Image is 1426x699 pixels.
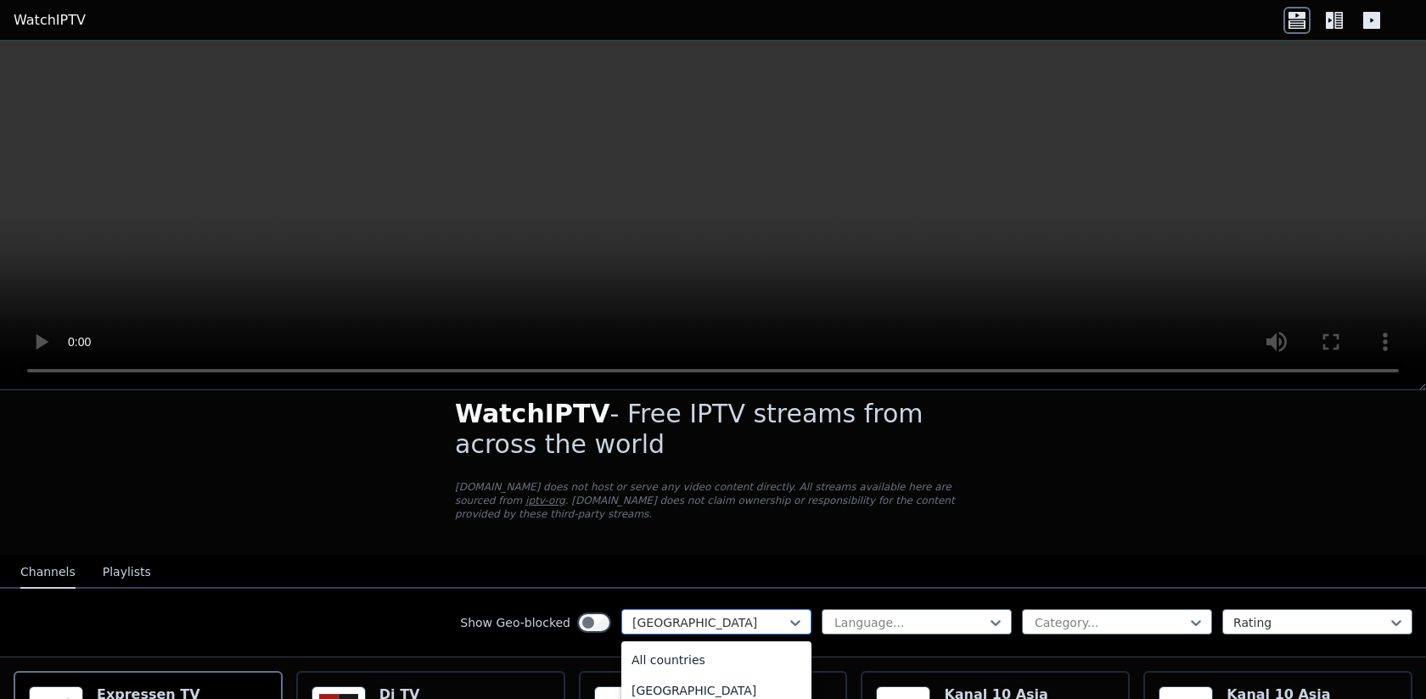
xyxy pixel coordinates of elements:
label: Show Geo-blocked [460,614,570,631]
a: iptv-org [525,495,565,506]
button: Playlists [103,556,151,589]
span: WatchIPTV [455,399,610,428]
a: WatchIPTV [14,10,86,31]
div: All countries [621,645,811,675]
button: Channels [20,556,76,589]
p: [DOMAIN_NAME] does not host or serve any video content directly. All streams available here are s... [455,480,971,521]
h1: - Free IPTV streams from across the world [455,399,971,460]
